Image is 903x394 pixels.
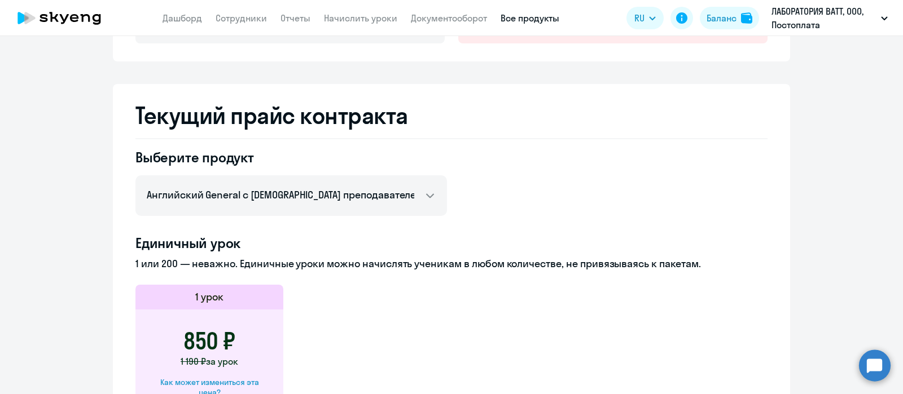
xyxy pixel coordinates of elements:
div: Баланс [707,11,737,25]
button: Балансbalance [700,7,759,29]
a: Сотрудники [216,12,267,24]
span: за урок [206,356,238,367]
h4: Выберите продукт [135,148,447,166]
img: balance [741,12,752,24]
span: RU [634,11,645,25]
a: Начислить уроки [324,12,397,24]
button: RU [626,7,664,29]
a: Дашборд [163,12,202,24]
span: 1 190 ₽ [181,356,206,367]
h4: Единичный урок [135,234,768,252]
h2: Текущий прайс контракта [135,102,768,129]
a: Документооборот [411,12,487,24]
h3: 850 ₽ [183,327,235,355]
p: ЛАБОРАТОРИЯ ВАТТ, ООО, Постоплата [772,5,876,32]
h5: 1 урок [195,290,223,304]
a: Все продукты [501,12,559,24]
p: 1 или 200 — неважно. Единичные уроки можно начислять ученикам в любом количестве, не привязываясь... [135,256,768,271]
button: ЛАБОРАТОРИЯ ВАТТ, ООО, Постоплата [766,5,893,32]
a: Отчеты [280,12,310,24]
